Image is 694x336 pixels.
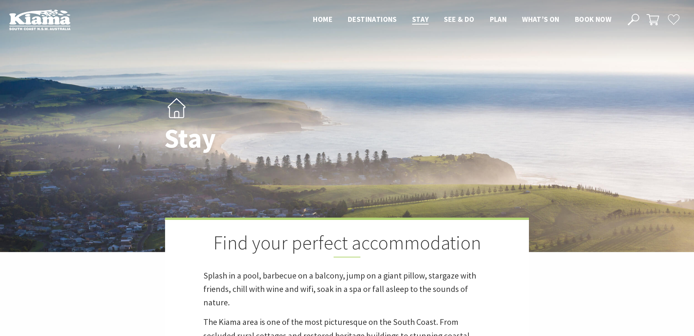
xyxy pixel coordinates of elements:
[203,269,491,310] p: Splash in a pool, barbecue on a balcony, jump on a giant pillow, stargaze with friends, chill wit...
[164,123,381,153] h1: Stay
[522,15,560,24] span: What’s On
[490,15,507,24] span: Plan
[9,9,70,30] img: Kiama Logo
[444,15,474,24] span: See & Do
[305,13,619,26] nav: Main Menu
[313,15,332,24] span: Home
[203,231,491,257] h2: Find your perfect accommodation
[575,15,611,24] span: Book now
[412,15,429,24] span: Stay
[348,15,397,24] span: Destinations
